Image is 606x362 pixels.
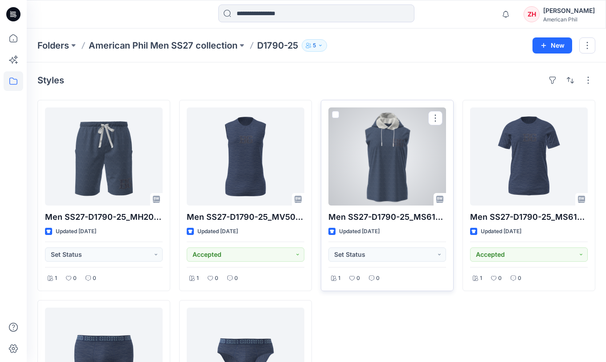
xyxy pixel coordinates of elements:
[197,227,238,236] p: Updated [DATE]
[187,107,304,206] a: Men SS27-D1790-25_MV50396
[328,107,446,206] a: Men SS27-D1790-25_MS61386
[543,16,595,23] div: American Phil
[56,227,96,236] p: Updated [DATE]
[481,227,521,236] p: Updated [DATE]
[338,274,340,283] p: 1
[215,274,218,283] p: 0
[376,274,380,283] p: 0
[302,39,327,52] button: 5
[356,274,360,283] p: 0
[93,274,96,283] p: 0
[543,5,595,16] div: [PERSON_NAME]
[257,39,298,52] p: D1790-25
[518,274,521,283] p: 0
[498,274,502,283] p: 0
[55,274,57,283] p: 1
[45,107,163,206] a: Men SS27-D1790-25_MH20306
[37,39,69,52] a: Folders
[187,211,304,223] p: Men SS27-D1790-25_MV50396
[339,227,380,236] p: Updated [DATE]
[89,39,237,52] a: American Phil Men SS27 collection
[73,274,77,283] p: 0
[37,75,64,86] h4: Styles
[470,211,588,223] p: Men SS27-D1790-25_MS61374
[197,274,199,283] p: 1
[234,274,238,283] p: 0
[313,41,316,50] p: 5
[480,274,482,283] p: 1
[328,211,446,223] p: Men SS27-D1790-25_MS61386
[45,211,163,223] p: Men SS27-D1790-25_MH20306
[532,37,572,53] button: New
[524,6,540,22] div: ZH
[470,107,588,206] a: Men SS27-D1790-25_MS61374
